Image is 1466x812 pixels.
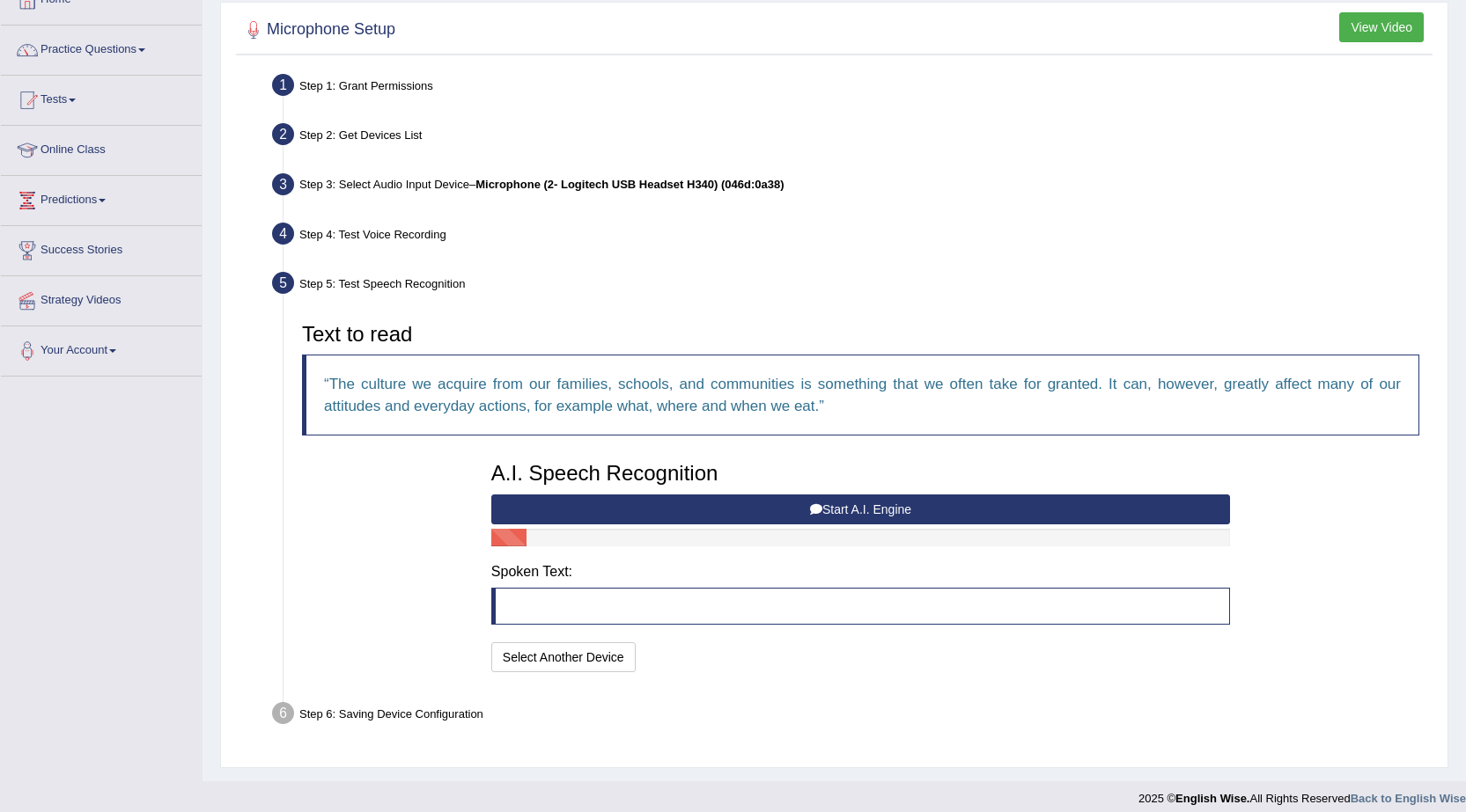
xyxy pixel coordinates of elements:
b: Microphone (2- Logitech USB Headset H340) (046d:0a38) [475,178,784,191]
button: Start A.I. Engine [491,494,1230,524]
div: Step 4: Test Voice Recording [264,217,1440,256]
h3: Text to read [302,323,1419,346]
h4: Spoken Text: [491,564,1230,580]
h3: A.I. Speech Recognition [491,462,1230,485]
span: – [469,178,785,191]
a: Tests [1,76,202,120]
a: Predictions [1,176,202,220]
button: Select Another Device [491,642,636,672]
a: Back to English Wise [1351,792,1466,805]
a: Strategy Videos [1,276,202,320]
div: Step 1: Grant Permissions [264,69,1440,107]
q: The culture we acquire from our families, schools, and communities is something that we often tak... [324,376,1401,414]
h2: Microphone Setup [240,17,395,43]
a: Practice Questions [1,26,202,69]
button: View Video [1339,12,1424,42]
strong: English Wise. [1175,792,1249,805]
a: Online Class [1,126,202,170]
div: Step 2: Get Devices List [264,118,1440,157]
a: Your Account [1,326,202,370]
div: Step 5: Test Speech Recognition [264,267,1440,305]
div: 2025 © All Rights Reserved [1138,781,1466,807]
a: Success Stories [1,226,202,270]
div: Step 6: Saving Device Configuration [264,697,1440,735]
div: Step 3: Select Audio Input Device [264,168,1440,207]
